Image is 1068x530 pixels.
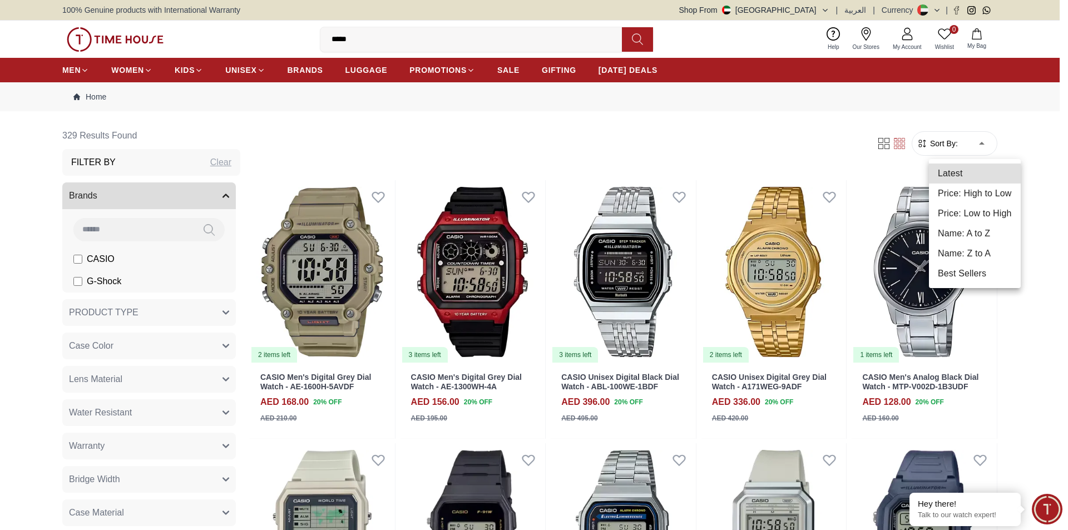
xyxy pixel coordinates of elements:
div: Chat Widget [1032,494,1062,524]
li: Name: Z to A [929,244,1021,264]
li: Price: Low to High [929,204,1021,224]
li: Name: A to Z [929,224,1021,244]
li: Price: High to Low [929,184,1021,204]
p: Talk to our watch expert! [918,511,1012,520]
li: Best Sellers [929,264,1021,284]
li: Latest [929,164,1021,184]
div: Hey there! [918,498,1012,509]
